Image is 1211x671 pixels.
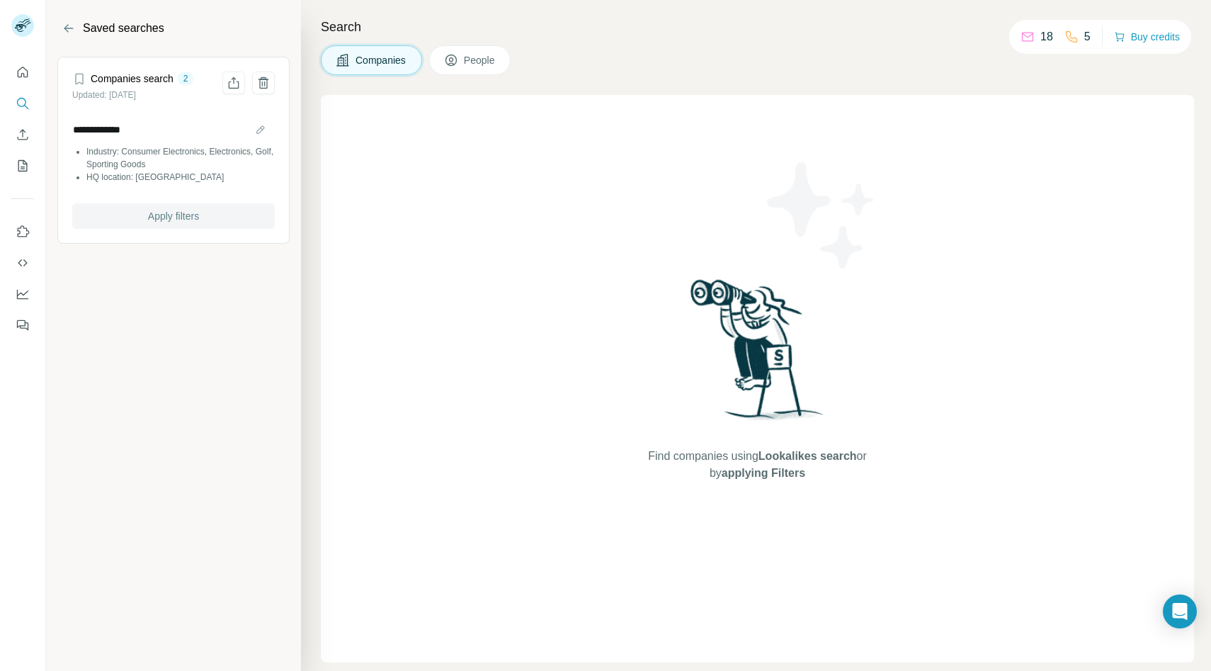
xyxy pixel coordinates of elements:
span: People [464,53,496,67]
button: Buy credits [1114,27,1180,47]
div: Open Intercom Messenger [1163,594,1197,628]
button: Quick start [11,60,34,85]
button: Use Surfe API [11,250,34,276]
span: Lookalikes search [758,450,857,462]
li: Industry: Consumer Electronics, Electronics, Golf, Sporting Goods [86,145,275,171]
button: My lists [11,153,34,179]
input: Search name [72,120,275,140]
span: Companies [356,53,407,67]
button: Apply filters [72,203,275,229]
img: Surfe Illustration - Woman searching with binoculars [684,276,831,434]
button: Feedback [11,312,34,338]
span: Find companies using or by [644,448,870,482]
span: Apply filters [148,209,199,223]
button: Search [11,91,34,116]
button: Share filters [222,72,245,94]
p: 5 [1084,28,1091,45]
button: Back [57,17,80,40]
button: Delete saved search [252,72,275,94]
img: Surfe Illustration - Stars [758,152,885,279]
li: HQ location: [GEOGRAPHIC_DATA] [86,171,275,184]
small: Updated: [DATE] [72,90,136,100]
button: Dashboard [11,281,34,307]
button: Enrich CSV [11,122,34,147]
h2: Saved searches [83,20,164,37]
button: Use Surfe on LinkedIn [11,219,34,244]
p: 18 [1040,28,1053,45]
div: 2 [178,72,194,85]
h4: Search [321,17,1194,37]
span: applying Filters [722,467,805,479]
h4: Companies search [91,72,174,86]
